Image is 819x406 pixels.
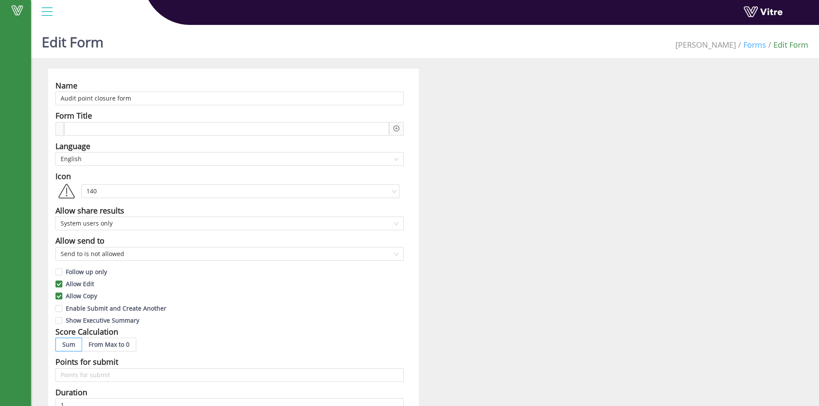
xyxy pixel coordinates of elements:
input: Name [55,92,404,105]
span: 379 [675,40,736,50]
span: Send to is not allowed [61,247,399,260]
div: Score Calculation [55,326,118,338]
span: Allow Copy [62,292,101,300]
h1: Edit Form [42,21,104,58]
span: Enable Submit and Create Another [62,304,170,312]
img: 140.png [58,182,75,200]
input: Points for submit [55,368,404,382]
div: Form Title [55,110,92,122]
div: Language [55,140,90,152]
div: Name [55,79,77,92]
span: plus-circle [393,125,399,131]
div: Duration [55,386,87,398]
span: 140 [86,185,394,198]
div: Icon [55,170,71,182]
span: From Max to 0 [89,340,129,348]
div: Points for submit [55,356,118,368]
span: Allow Edit [62,280,98,288]
span: Show Executive Summary [62,316,143,324]
div: Allow share results [55,205,124,217]
span: Sum [62,340,75,348]
li: Edit Form [766,39,808,51]
span: System users only [61,217,399,230]
a: Forms [743,40,766,50]
span: English [61,153,399,165]
div: Allow send to [55,235,104,247]
span: Follow up only [62,268,110,276]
